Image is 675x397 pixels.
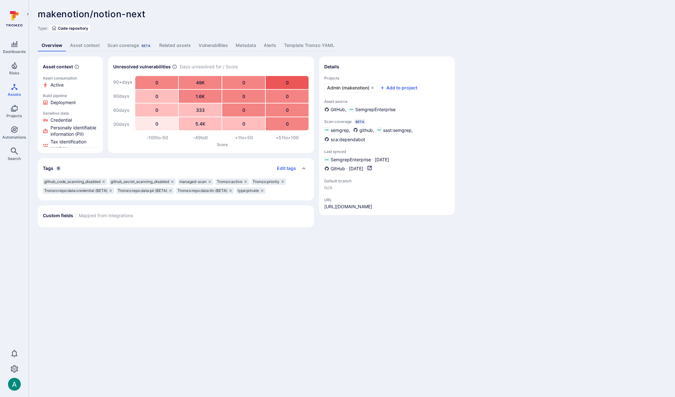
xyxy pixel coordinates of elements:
div: sca:dependabot [324,136,365,143]
span: Code repository [58,26,88,31]
div: 0 [222,103,265,117]
span: SemgrepEnterprise [331,157,371,163]
span: URL [324,197,372,202]
div: 90 days [113,90,132,103]
div: Asset tabs [38,40,666,51]
span: Admin (makenotion) [327,85,369,91]
div: github_code_scanning_disabled [43,179,107,185]
span: Last synced [324,149,450,154]
span: Asset source [324,99,450,104]
div: 333 [179,103,222,117]
li: Tax identification number [43,139,98,151]
a: Metadata [232,40,260,51]
span: Mapped from integrations [79,212,133,219]
li: Personally identifiable information (PII) [43,125,98,137]
a: Template Tromzo YAML [280,40,338,51]
div: +1 to +50 [222,134,266,141]
span: Search [8,156,21,161]
span: Tromzo:repo:data:pii (BETA) [118,188,167,193]
div: Tromzo:priority [251,179,286,185]
div: -49 to 0 [179,134,223,141]
span: [DATE] [349,165,363,172]
div: Scan coverage [107,42,152,49]
section: custom fields card [38,205,314,227]
span: Tromzo:repo:data:tin (BETA) [177,188,227,193]
div: github [353,127,373,134]
div: github_secret_scanning_disabled [109,179,176,185]
a: Click to view evidence [42,74,99,89]
span: Type: [38,26,48,31]
span: Tromzo:active [217,179,242,184]
h2: Details [324,64,339,70]
span: Default branch [324,179,375,183]
span: Risks [9,71,20,75]
span: Automations [2,135,26,140]
span: github_secret_scanning_disabled [111,179,169,184]
h2: Asset context [43,64,73,70]
div: 0 [135,103,178,117]
div: 0 [266,76,309,89]
span: Tromzo:repo:data:credential (BETA) [44,188,107,193]
span: makenotion/notion-next [38,9,145,19]
span: Assets [8,92,21,97]
div: managed-scan [178,179,213,185]
h2: Tags [43,165,53,172]
img: ACg8ocLSa5mPYBaXNx3eFu_EmspyJX0laNWN7cXOFirfQ7srZveEpg=s96-c [8,378,21,391]
a: Related assets [155,40,195,51]
a: Vulnerabilities [195,40,232,51]
p: Score [136,142,309,147]
p: · [372,157,373,163]
span: Tromzo:priority [253,179,279,184]
span: type:private [238,188,259,193]
div: +51 to +100 [266,134,309,141]
a: Asset context [66,40,104,51]
div: GitHub [324,106,345,113]
div: -100 to -50 [136,134,179,141]
p: · [346,165,348,172]
div: 0 [222,117,265,130]
div: 0 [135,76,178,89]
div: Tromzo:active [216,179,249,185]
div: 0 [222,76,265,89]
a: Click to view evidence [42,110,99,153]
div: 90+ days [113,76,132,88]
span: Dashboards [3,49,26,54]
div: 1.6K [179,90,222,103]
svg: Automatically discovered context associated with the asset [74,64,79,69]
a: Open in GitHub dashboard [367,165,372,172]
div: SemgrepEnterprise [349,106,396,113]
div: 0 [135,117,178,130]
span: Projects [324,76,450,80]
li: Credential [43,117,98,123]
p: · [365,165,366,172]
div: Tromzo:repo:data:credential (BETA) [43,187,114,194]
li: Active [43,82,98,88]
span: Scan coverage [324,119,352,124]
span: github_code_scanning_disabled [44,179,100,184]
li: Deployment [43,99,98,106]
div: 5.4K [179,117,222,130]
span: Number of vulnerabilities in status ‘Open’ ‘Triaged’ and ‘In process’ divided by score and scanne... [172,64,177,70]
div: 60 days [113,104,132,117]
div: Beta [354,119,365,124]
p: Asset consumption [43,76,98,80]
div: type:private [236,187,265,194]
div: 0 [222,90,265,103]
div: 30 days [113,118,132,131]
div: Arjan Dehar [8,378,21,391]
p: Sensitive data [43,111,98,116]
span: N/A [324,185,375,191]
a: Admin (makenotion) [324,83,377,93]
i: Expand navigation menu [26,11,30,17]
div: 0 [266,117,309,130]
h2: Custom fields [43,212,73,219]
a: Alerts [260,40,280,51]
a: Overview [38,40,66,51]
span: GitHub [331,165,345,172]
button: Edit tags [272,163,296,173]
div: 0 [266,90,309,103]
div: Beta [140,43,152,48]
a: [URL][DOMAIN_NAME] [324,203,372,210]
div: sast:semgrep [377,127,412,134]
div: Tromzo:repo:data:pii (BETA) [116,187,174,194]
